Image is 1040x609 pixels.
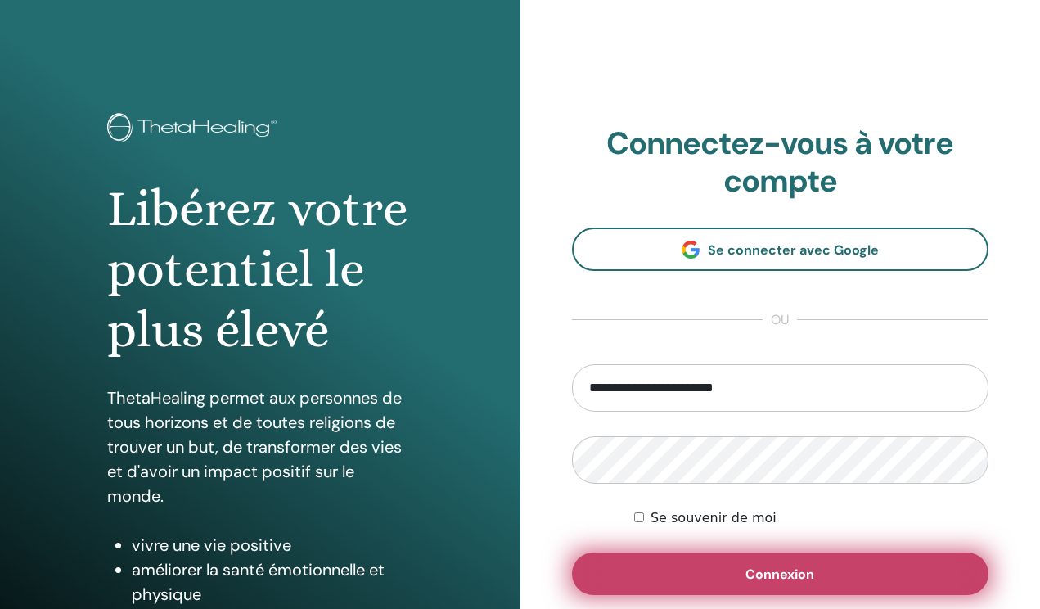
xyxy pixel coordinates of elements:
span: ou [763,310,797,330]
a: Se connecter avec Google [572,228,989,271]
p: ThetaHealing permet aux personnes de tous horizons et de toutes religions de trouver un but, de t... [107,386,413,508]
li: vivre une vie positive [132,533,413,557]
div: Keep me authenticated indefinitely or until I manually logout [634,508,988,528]
label: Se souvenir de moi [651,508,777,528]
button: Connexion [572,553,989,595]
span: Connexion [745,566,814,583]
h2: Connectez-vous à votre compte [572,125,989,200]
span: Se connecter avec Google [708,241,879,259]
li: améliorer la santé émotionnelle et physique [132,557,413,607]
h1: Libérez votre potentiel le plus élevé [107,178,413,361]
